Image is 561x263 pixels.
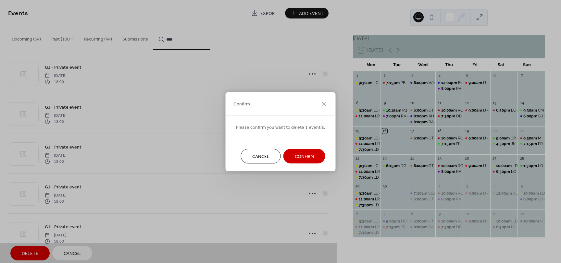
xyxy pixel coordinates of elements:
[295,153,314,160] span: Confirm
[236,124,325,131] span: Please confirm you want to delete 1 event(s.
[233,101,250,108] span: Confirm
[252,153,269,160] span: Cancel
[283,149,325,163] button: Confirm
[241,149,281,163] button: Cancel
